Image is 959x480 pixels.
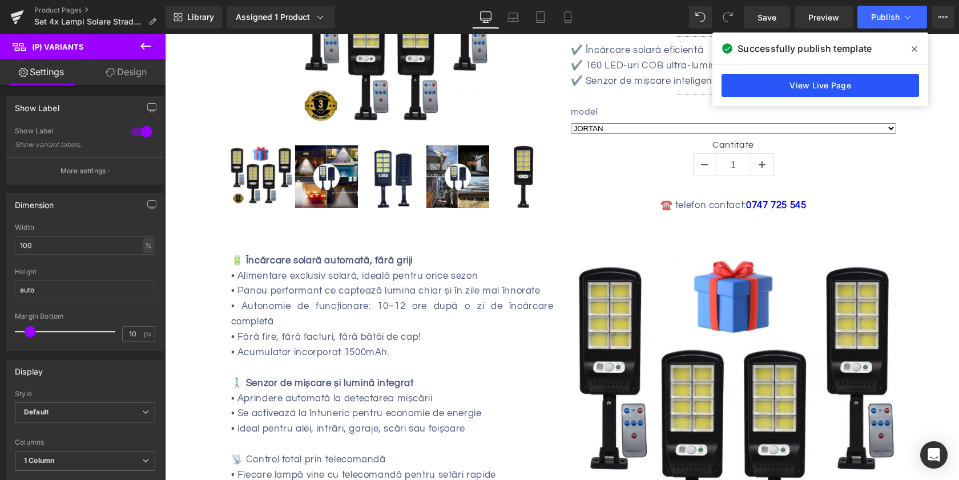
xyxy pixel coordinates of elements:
p: More settings [61,166,106,176]
div: 📡 Control total prin telecomandă [66,418,389,433]
img: Set 4x Lampi Solare Stradale 90W LED Astro by Innova, 160 LED COB, Senzor, Telecomandă, IP66, Cad... [196,111,259,174]
div: • Autonomie de funcționare: 10–12 ore după o zi de încărcare completă [66,265,389,295]
div: Assigned 1 Product [236,11,326,23]
p: ☎️ telefon contact: [406,164,731,179]
a: 0747 725 545 [581,166,642,176]
span: • Aprindere automată la detectarea mișcării [66,359,268,369]
div: Height [15,268,155,276]
a: Mobile [554,6,582,29]
div: Show variant labels. [15,141,118,149]
button: More [932,6,954,29]
div: Width [15,223,155,231]
label: Cantitate [406,105,731,119]
img: Set 4x Lampi Solare Stradale 90W LED Astro by Innova, 160 LED COB, Senzor, Telecomandă, IP66, Cad... [130,111,193,174]
label: model [406,72,731,86]
a: Design [85,59,168,85]
input: auto [15,236,155,255]
b: Default [24,408,49,416]
a: Preview [795,6,853,29]
span: Preview [808,11,839,23]
a: View Live Page [722,74,919,97]
a: Tablet [527,6,554,29]
button: Undo [689,6,712,29]
span: Set 4x Lampi Solare Stradale 90W LED Astro by Innova, 160 LED COB, Senzor, Telecomandă, IP66, Cad... [34,17,144,26]
span: Successfully publish template [738,42,872,55]
div: Style [15,390,155,398]
div: • Panou performant ce captează lumina chiar și în zile mai înnorate [66,249,389,265]
div: Columns [15,438,155,446]
b: 1 Column [24,456,54,465]
span: Save [757,11,776,23]
a: Laptop [499,6,527,29]
div: Open Intercom Messenger [920,441,948,469]
span: Publish [871,13,900,22]
div: Dimension [15,194,54,210]
strong: 🚶‍♂️ Senzor de mișcare și lumină integrat [66,344,249,354]
div: • Fiecare lampă vine cu telecomandă pentru setări rapide [66,433,389,449]
img: Set 4x Lampi Solare Stradale 90W LED Astro by Innova, 160 LED COB, Senzor, Telecomandă, IP66, Cad... [65,111,127,174]
div: Display [15,360,43,376]
input: auto [15,280,155,299]
div: • Fără fire, fără facturi, fără bătăi de cap! [66,295,389,311]
div: • Alimentare exclusiv solară, ideală pentru orice sezon [66,234,389,250]
strong: 🔋 Încărcare solară automată, fără griji [66,221,248,231]
a: Desktop [472,6,499,29]
span: Library [187,12,214,22]
div: Show Label [15,127,119,139]
div: Margin Bottom [15,312,155,320]
a: New Library [166,6,222,29]
span: • Se activează la întuneric pentru economie de energie [66,374,317,384]
span: • Acumulator incorporat 1500mAh. [66,313,225,323]
img: Set 4x Lampi Solare Stradale 90W LED Astro by Innova, 160 LED COB, Senzor, Telecomandă, IP66, Cad... [327,111,390,174]
a: Product Pages [34,6,166,15]
span: • Ideal pentru alei, intrări, garaje, scări sau foișoare [66,389,300,400]
p: ✔️ Senzor de mișcare inteligent [406,39,731,55]
button: Publish [857,6,927,29]
img: Set 4x Lampi Solare Stradale 90W LED Astro by Innova, 160 LED COB, Senzor, Telecomandă, IP66, Cad... [261,111,324,174]
span: px [144,330,154,337]
button: More settings [7,157,163,184]
button: Redo [716,6,739,29]
div: % [143,238,154,253]
p: ✔️ 160 LED-uri COB ultra-luminoase [406,24,731,39]
span: (P) Variants [32,42,84,51]
div: Show Label [15,97,59,113]
p: ✔️ Încărcare solară eficientă [406,9,731,24]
